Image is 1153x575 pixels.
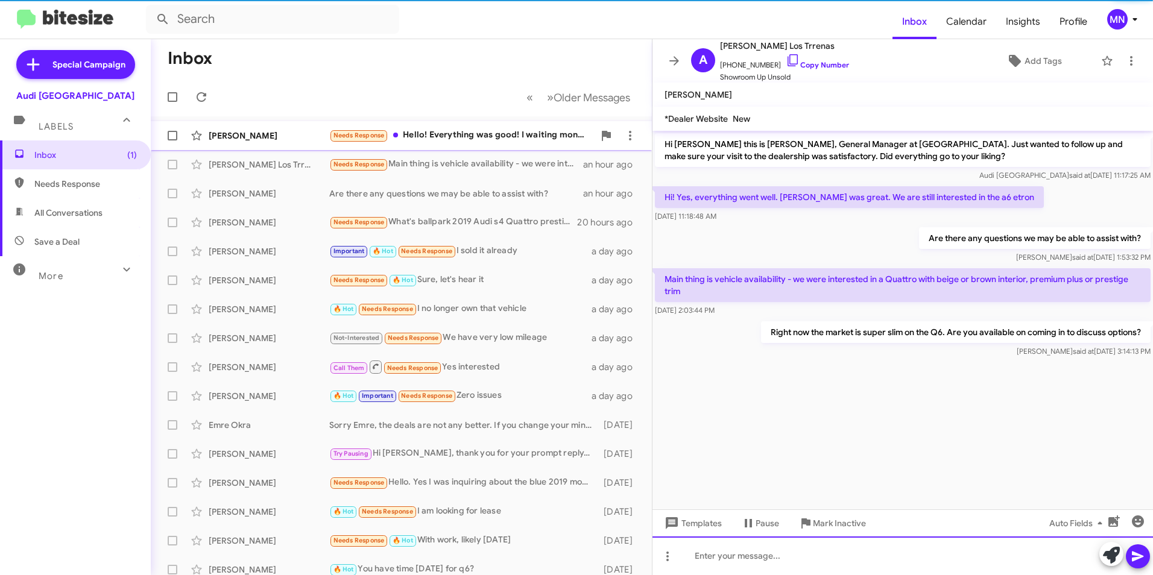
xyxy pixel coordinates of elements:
span: Needs Response [34,178,137,190]
div: We have very low mileage [329,331,592,345]
span: (1) [127,149,137,161]
div: [DATE] [598,419,642,431]
span: Needs Response [333,479,385,486]
div: Sorry Emre, the deals are not any better. If you change your mind, please let us know. [329,419,598,431]
span: 🔥 Hot [393,536,413,544]
div: a day ago [592,361,642,373]
div: [DATE] [598,477,642,489]
div: Emre Okra [209,419,329,431]
div: Are there any questions we may be able to assist with? [329,187,583,200]
div: [PERSON_NAME] [209,477,329,489]
div: MN [1107,9,1128,30]
div: [PERSON_NAME] [209,216,329,228]
span: said at [1069,171,1090,180]
span: said at [1073,347,1094,356]
span: Labels [39,121,74,132]
span: Needs Response [333,536,385,544]
input: Search [146,5,399,34]
span: Important [333,247,365,255]
div: [PERSON_NAME] [209,130,329,142]
a: Calendar [937,4,996,39]
div: [PERSON_NAME] Los Trrenas [209,159,329,171]
div: Sure, let's hear it [329,273,592,287]
span: Pause [756,512,779,534]
span: 🔥 Hot [373,247,393,255]
span: Auto Fields [1049,512,1107,534]
h1: Inbox [168,49,212,68]
a: Profile [1050,4,1097,39]
p: Main thing is vehicle availability - we were interested in a Quattro with beige or brown interior... [655,268,1151,302]
div: an hour ago [583,159,642,171]
span: 🔥 Hot [333,507,354,515]
div: Zero issues [329,389,592,403]
span: Needs Response [333,131,385,139]
button: Mark Inactive [789,512,876,534]
nav: Page navigation example [520,85,637,110]
div: Yes interested [329,359,592,374]
span: Special Campaign [52,58,125,71]
div: 20 hours ago [577,216,642,228]
p: Hi! Yes, everything went well. [PERSON_NAME] was great. We are still interested in the a6 etron [655,186,1044,208]
span: Needs Response [401,392,452,400]
span: [PHONE_NUMBER] [720,53,849,71]
button: Pause [731,512,789,534]
a: Special Campaign [16,50,135,79]
a: Insights [996,4,1050,39]
span: [DATE] 11:18:48 AM [655,212,716,221]
span: Add Tags [1025,50,1062,72]
span: Save a Deal [34,236,80,248]
div: With work, likely [DATE] [329,533,598,547]
span: Showroom Up Unsold [720,71,849,83]
div: Main thing is vehicle availability - we were interested in a Quattro with beige or brown interior... [329,157,583,171]
a: Inbox [892,4,937,39]
div: What's ballpark 2019 Audi s4 Quattro prestige with 63k miles? [329,215,577,229]
span: Older Messages [554,91,630,104]
div: [PERSON_NAME] [209,448,329,460]
span: [PERSON_NAME] Los Trrenas [720,39,849,53]
div: Hi [PERSON_NAME], thank you for your prompt reply. We revisited your deal and it looks like we're... [329,447,598,460]
span: said at [1072,253,1093,262]
div: a day ago [592,245,642,257]
span: Needs Response [333,276,385,284]
span: Inbox [34,149,137,161]
span: Needs Response [388,334,439,342]
div: I no longer own that vehicle [329,302,592,316]
button: Next [540,85,637,110]
span: Needs Response [362,305,413,313]
span: *Dealer Website [665,113,728,124]
span: » [547,90,554,105]
div: I sold it already [329,244,592,258]
div: Hello! Everything was good! I waiting money, I just wanna know, if I'll pay full price can I expe... [329,128,594,142]
span: 🔥 Hot [333,305,354,313]
button: Auto Fields [1040,512,1117,534]
span: New [733,113,750,124]
div: Hello. Yes I was inquiring about the blue 2019 model 3. I was speaking to [PERSON_NAME] and [PERS... [329,476,598,489]
span: 🔥 Hot [393,276,413,284]
p: Right now the market is super slim on the Q6. Are you available on coming in to discuss options? [761,321,1151,343]
div: a day ago [592,303,642,315]
div: [PERSON_NAME] [209,245,329,257]
span: Audi [GEOGRAPHIC_DATA] [DATE] 11:17:25 AM [979,171,1151,180]
span: Needs Response [401,247,452,255]
button: Previous [519,85,540,110]
span: Call Them [333,364,365,372]
div: [PERSON_NAME] [209,535,329,547]
a: Copy Number [786,60,849,69]
div: [DATE] [598,506,642,518]
button: Add Tags [973,50,1095,72]
span: « [526,90,533,105]
div: [PERSON_NAME] [209,332,329,344]
div: [PERSON_NAME] [209,361,329,373]
span: Needs Response [333,160,385,168]
span: More [39,271,63,281]
span: Try Pausing [333,450,368,457]
span: [PERSON_NAME] [DATE] 3:14:13 PM [1017,347,1151,356]
span: 🔥 Hot [333,392,354,400]
div: a day ago [592,332,642,344]
span: A [699,51,707,70]
span: Not-Interested [333,334,380,342]
span: Mark Inactive [813,512,866,534]
div: [PERSON_NAME] [209,303,329,315]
